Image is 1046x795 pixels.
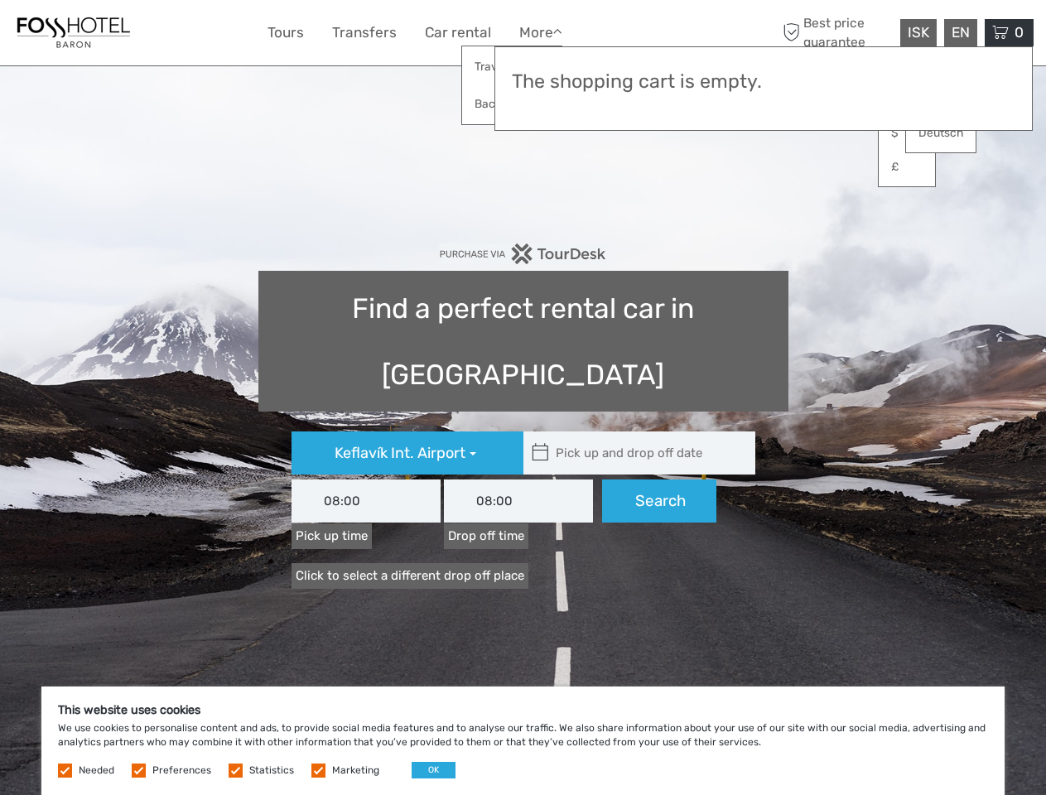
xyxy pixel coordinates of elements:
input: Pick up time [292,479,441,523]
label: Drop off time [444,523,528,549]
div: EN [944,19,977,46]
a: Car rental [425,21,491,45]
input: Drop off time [444,479,593,523]
h1: Find a perfect rental car in [GEOGRAPHIC_DATA] [258,271,788,412]
label: Preferences [152,764,211,778]
span: ISK [908,24,929,41]
button: OK [412,762,456,778]
p: We're away right now. Please check back later! [23,29,187,42]
a: Back to Hotel [462,88,562,120]
button: Open LiveChat chat widget [190,26,210,46]
a: Travel Articles [462,51,562,83]
label: Pick up time [292,523,372,549]
label: Marketing [332,764,379,778]
img: PurchaseViaTourDesk.png [439,243,607,264]
span: Best price guarantee [778,14,896,51]
div: We use cookies to personalise content and ads, to provide social media features and to analyse ou... [41,687,1005,795]
a: $ [879,118,935,148]
a: More [519,21,562,45]
a: Tours [268,21,304,45]
h5: This website uses cookies [58,703,988,717]
label: Needed [79,764,114,778]
button: Keflavík Int. Airport [292,431,523,475]
label: Statistics [249,764,294,778]
span: 0 [1012,24,1026,41]
a: Transfers [332,21,397,45]
span: Keflavík Int. Airport [335,444,465,462]
button: Search [602,479,716,523]
a: £ [879,152,935,182]
img: 1355-f22f4eb0-fb05-4a92-9bea-b034c25151e6_logo_small.jpg [12,12,135,53]
a: Deutsch [906,118,976,148]
h3: The shopping cart is empty. [512,70,1015,94]
a: Click to select a different drop off place [292,563,528,589]
input: Pick up and drop off date [523,431,747,475]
